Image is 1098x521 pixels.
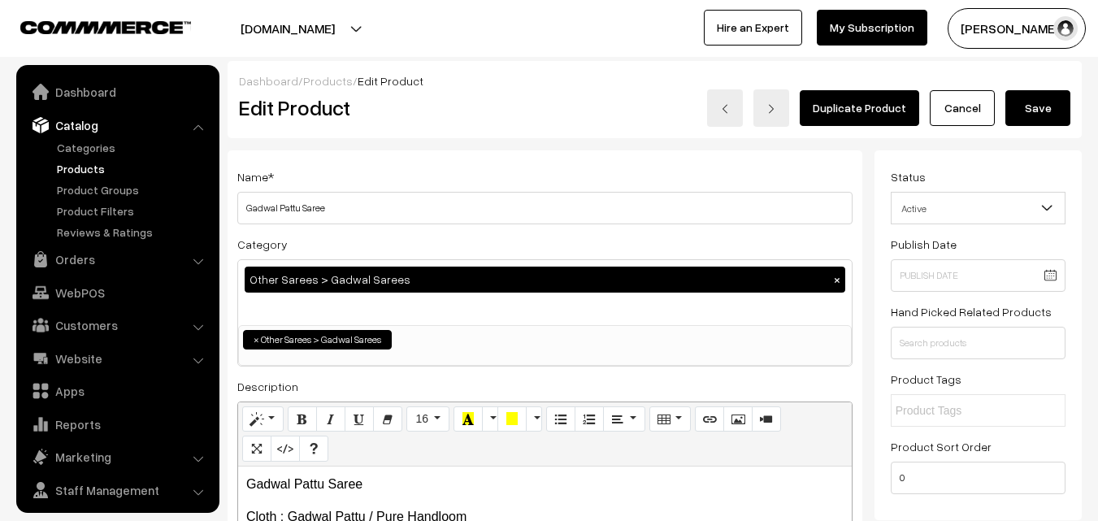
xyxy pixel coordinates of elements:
[723,406,753,432] button: Picture
[20,21,191,33] img: COMMMERCE
[53,202,214,219] a: Product Filters
[53,224,214,241] a: Reviews & Ratings
[720,104,730,114] img: left-arrow.png
[242,436,271,462] button: Full Screen
[406,406,449,432] button: Font Size
[288,406,317,432] button: Bold (CTRL+B)
[20,475,214,505] a: Staff Management
[1053,16,1078,41] img: user
[948,8,1086,49] button: [PERSON_NAME]
[891,168,926,185] label: Status
[454,406,483,432] button: Recent Color
[239,74,298,88] a: Dashboard
[891,259,1065,292] input: Publish Date
[891,192,1065,224] span: Active
[299,436,328,462] button: Help
[891,462,1065,494] input: Enter Number
[891,327,1065,359] input: Search products
[891,236,957,253] label: Publish Date
[239,95,571,120] h2: Edit Product
[482,406,498,432] button: More Color
[358,74,423,88] span: Edit Product
[766,104,776,114] img: right-arrow.png
[53,181,214,198] a: Product Groups
[891,303,1052,320] label: Hand Picked Related Products
[526,406,542,432] button: More Color
[237,168,274,185] label: Name
[575,406,604,432] button: Ordered list (CTRL+SHIFT+NUM8)
[830,272,844,287] button: ×
[20,245,214,274] a: Orders
[303,74,353,88] a: Products
[237,378,298,395] label: Description
[20,410,214,439] a: Reports
[246,475,844,494] p: Gadwal Pattu Saree
[184,8,392,49] button: [DOMAIN_NAME]
[752,406,781,432] button: Video
[53,160,214,177] a: Products
[20,77,214,106] a: Dashboard
[546,406,575,432] button: Unordered list (CTRL+SHIFT+NUM7)
[20,344,214,373] a: Website
[892,194,1065,223] span: Active
[237,192,853,224] input: Name
[704,10,802,46] a: Hire an Expert
[817,10,927,46] a: My Subscription
[20,16,163,36] a: COMMMERCE
[603,406,644,432] button: Paragraph
[53,139,214,156] a: Categories
[896,402,1038,419] input: Product Tags
[649,406,691,432] button: Table
[373,406,402,432] button: Remove Font Style (CTRL+\)
[695,406,724,432] button: Link (CTRL+K)
[800,90,919,126] a: Duplicate Product
[20,111,214,140] a: Catalog
[891,438,992,455] label: Product Sort Order
[930,90,995,126] a: Cancel
[1005,90,1070,126] button: Save
[239,72,1070,89] div: / /
[497,406,527,432] button: Background Color
[891,371,961,388] label: Product Tags
[345,406,374,432] button: Underline (CTRL+U)
[245,267,845,293] div: Other Sarees > Gadwal Sarees
[271,436,300,462] button: Code View
[415,412,428,425] span: 16
[20,376,214,406] a: Apps
[316,406,345,432] button: Italic (CTRL+I)
[20,278,214,307] a: WebPOS
[242,406,284,432] button: Style
[20,310,214,340] a: Customers
[20,442,214,471] a: Marketing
